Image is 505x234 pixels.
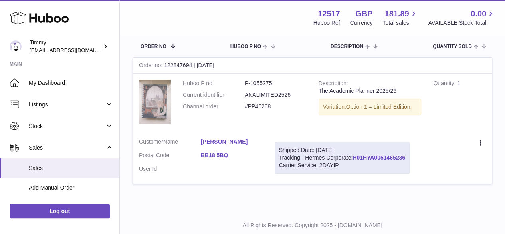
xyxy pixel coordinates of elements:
a: H01HYA0051465236 [353,154,405,161]
span: Total sales [382,19,418,27]
a: BB18 5BQ [201,152,263,159]
div: Tracking - Hermes Corporate: [275,142,410,174]
strong: Quantity [433,80,457,88]
a: [PERSON_NAME] [201,138,263,146]
dt: Huboo P no [183,80,245,87]
div: Huboo Ref [313,19,340,27]
strong: Order no [139,62,164,70]
dd: ANALIMITED2526 [245,91,307,99]
div: The Academic Planner 2025/26 [319,87,422,95]
span: Listings [29,101,105,108]
div: Currency [350,19,373,27]
td: 1 [427,74,492,132]
a: Log out [10,204,110,218]
a: 181.89 Total sales [382,8,418,27]
a: 0.00 AVAILABLE Stock Total [428,8,495,27]
div: 122847694 | [DATE] [133,58,492,74]
dt: Channel order [183,103,245,110]
div: Timmy [30,39,101,54]
span: My Dashboard [29,79,113,87]
span: Huboo P no [230,44,261,49]
span: Add Manual Order [29,184,113,192]
span: Order No [141,44,166,49]
dt: User Id [139,165,201,173]
span: [EMAIL_ADDRESS][DOMAIN_NAME] [30,47,117,53]
span: 0.00 [471,8,486,19]
img: internalAdmin-12517@internal.huboo.com [10,40,22,52]
div: Carrier Service: 2DAYIP [279,162,405,169]
div: Shipped Date: [DATE] [279,146,405,154]
p: All Rights Reserved. Copyright 2025 - [DOMAIN_NAME] [126,222,499,229]
dt: Postal Code [139,152,201,161]
span: Stock [29,122,105,130]
dt: Name [139,138,201,148]
span: AVAILABLE Stock Total [428,19,495,27]
dt: Current identifier [183,91,245,99]
span: Description [331,44,363,49]
div: Variation: [319,99,422,115]
dd: #PP46208 [245,103,307,110]
span: Sales [29,164,113,172]
span: 181.89 [384,8,409,19]
strong: 12517 [318,8,340,19]
strong: GBP [355,8,372,19]
span: Sales [29,144,105,152]
strong: Description [319,80,348,88]
span: Quantity Sold [433,44,472,49]
span: Option 1 = Limited Edition; [346,104,412,110]
img: Screenshot2025-08-12at14.38.46.png [139,80,171,124]
span: Customer [139,138,163,145]
dd: P-1055275 [245,80,307,87]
